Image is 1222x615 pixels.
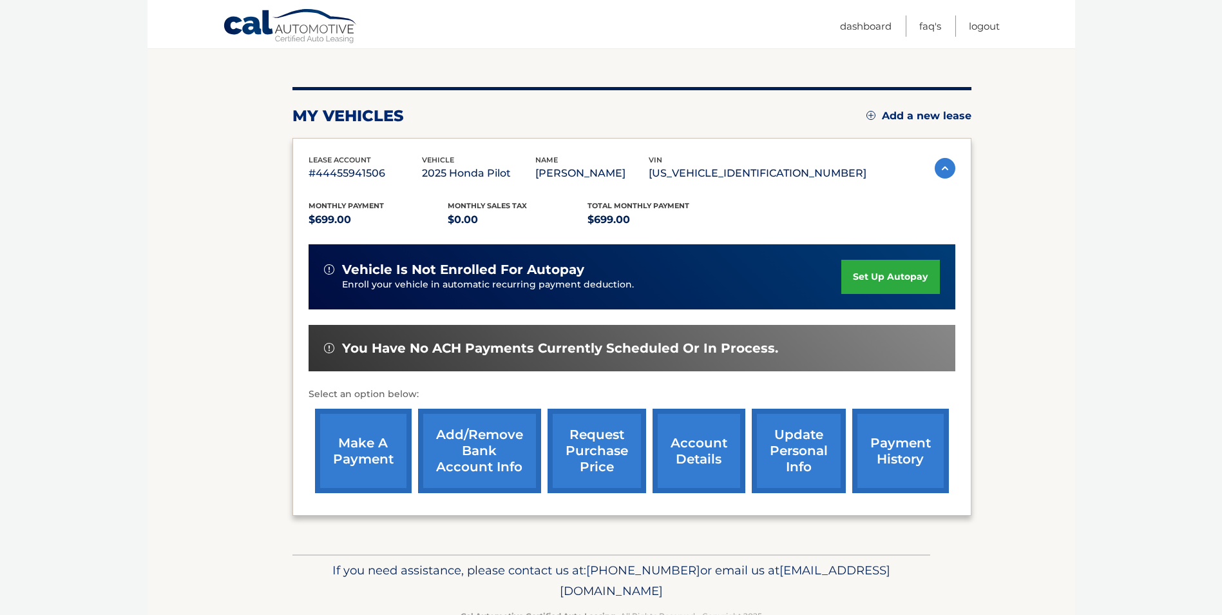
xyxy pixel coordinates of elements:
[324,343,334,353] img: alert-white.svg
[935,158,955,179] img: accordion-active.svg
[315,409,412,493] a: make a payment
[969,15,1000,37] a: Logout
[653,409,745,493] a: account details
[309,164,422,182] p: #44455941506
[309,387,955,402] p: Select an option below:
[301,560,922,601] p: If you need assistance, please contact us at: or email us at
[535,155,558,164] span: name
[422,164,535,182] p: 2025 Honda Pilot
[342,278,842,292] p: Enroll your vehicle in automatic recurring payment deduction.
[841,260,939,294] a: set up autopay
[587,211,727,229] p: $699.00
[866,110,971,122] a: Add a new lease
[587,201,689,210] span: Total Monthly Payment
[448,211,587,229] p: $0.00
[548,409,646,493] a: request purchase price
[560,563,890,598] span: [EMAIL_ADDRESS][DOMAIN_NAME]
[919,15,941,37] a: FAQ's
[309,211,448,229] p: $699.00
[586,563,700,578] span: [PHONE_NUMBER]
[840,15,892,37] a: Dashboard
[535,164,649,182] p: [PERSON_NAME]
[223,8,358,46] a: Cal Automotive
[309,201,384,210] span: Monthly Payment
[752,409,846,493] a: update personal info
[324,264,334,275] img: alert-white.svg
[418,409,541,493] a: Add/Remove bank account info
[649,164,866,182] p: [US_VEHICLE_IDENTIFICATION_NUMBER]
[649,155,662,164] span: vin
[422,155,454,164] span: vehicle
[852,409,949,493] a: payment history
[292,106,404,126] h2: my vehicles
[342,340,778,356] span: You have no ACH payments currently scheduled or in process.
[448,201,527,210] span: Monthly sales Tax
[342,262,584,278] span: vehicle is not enrolled for autopay
[309,155,371,164] span: lease account
[866,111,875,120] img: add.svg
